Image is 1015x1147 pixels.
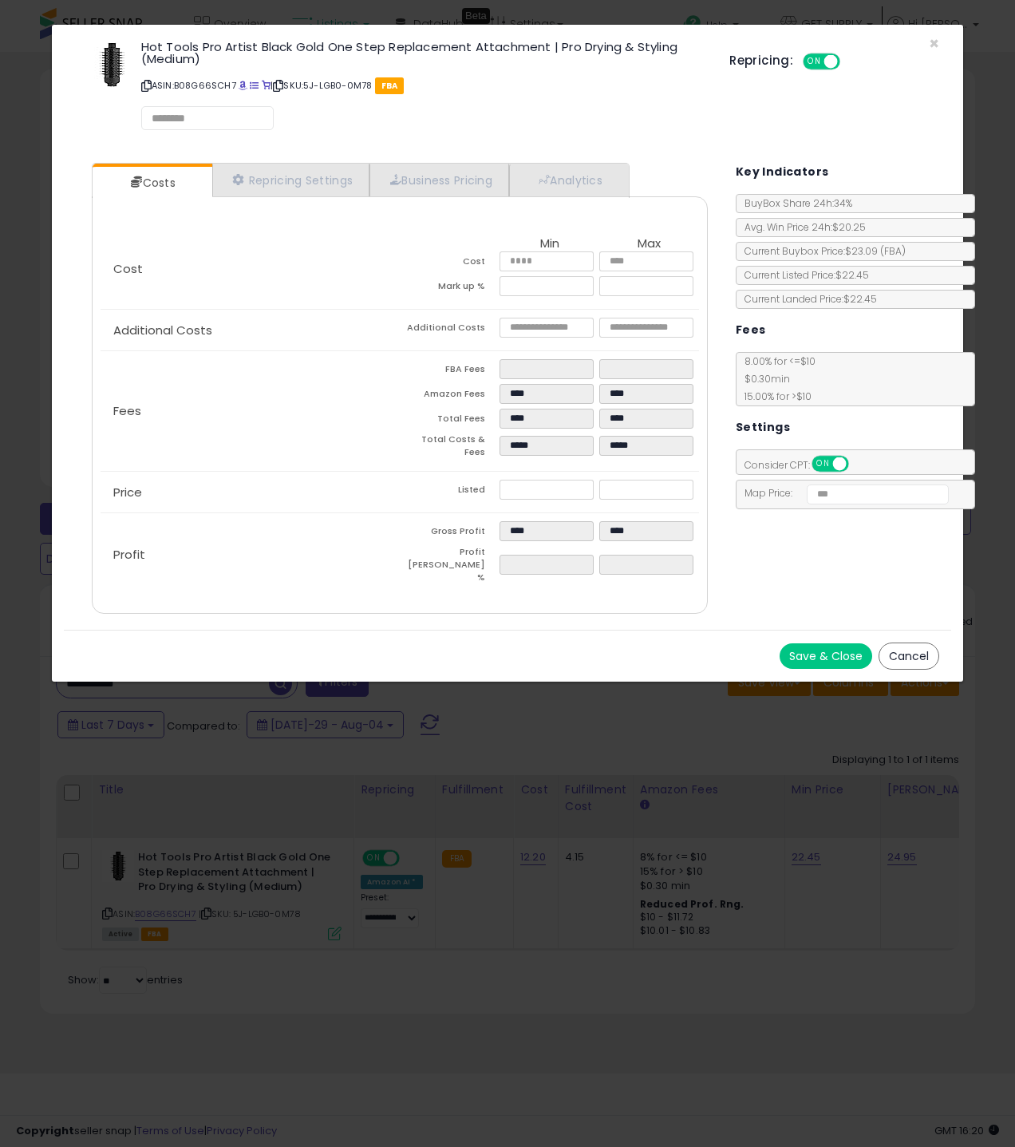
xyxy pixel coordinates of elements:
td: Profit [PERSON_NAME] % [400,546,500,588]
span: OFF [838,55,863,69]
th: Min [500,237,599,251]
a: Repricing Settings [212,164,370,196]
span: 15.00 % for > $10 [737,390,812,403]
button: Save & Close [780,643,872,669]
span: Current Buybox Price: [737,244,906,258]
h5: Fees [736,320,766,340]
span: Consider CPT: [737,458,870,472]
span: OFF [846,457,871,471]
span: ON [813,457,833,471]
p: Additional Costs [101,324,400,337]
td: Additional Costs [400,318,500,342]
span: Avg. Win Price 24h: $20.25 [737,220,866,234]
td: Total Fees [400,409,500,433]
span: BuyBox Share 24h: 34% [737,196,852,210]
span: ON [804,55,824,69]
span: FBA [375,77,405,94]
h3: Hot Tools Pro Artist Black Gold One Step Replacement Attachment | Pro Drying & Styling (Medium) [141,41,706,65]
h5: Settings [736,417,790,437]
span: ( FBA ) [880,244,906,258]
p: ASIN: B08G66SCH7 | SKU: 5J-LGB0-0M78 [141,73,706,98]
span: Current Landed Price: $22.45 [737,292,877,306]
td: Gross Profit [400,521,500,546]
a: Costs [93,167,211,199]
h5: Key Indicators [736,162,829,182]
button: Cancel [879,643,939,670]
td: FBA Fees [400,359,500,384]
td: Amazon Fees [400,384,500,409]
p: Cost [101,263,400,275]
a: BuyBox page [239,79,247,92]
h5: Repricing: [729,54,793,67]
p: Fees [101,405,400,417]
span: $23.09 [845,244,906,258]
p: Price [101,486,400,499]
a: All offer listings [250,79,259,92]
span: $0.30 min [737,372,790,386]
p: Profit [101,548,400,561]
a: Your listing only [262,79,271,92]
a: Analytics [509,164,627,196]
a: Business Pricing [369,164,509,196]
td: Listed [400,480,500,504]
td: Total Costs & Fees [400,433,500,463]
td: Cost [400,251,500,276]
span: × [929,32,939,55]
span: 8.00 % for <= $10 [737,354,816,403]
span: Current Listed Price: $22.45 [737,268,869,282]
th: Max [599,237,699,251]
td: Mark up % [400,276,500,301]
span: Map Price: [737,486,950,500]
img: 4100+3dLF7L._SL60_.jpg [88,41,136,89]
